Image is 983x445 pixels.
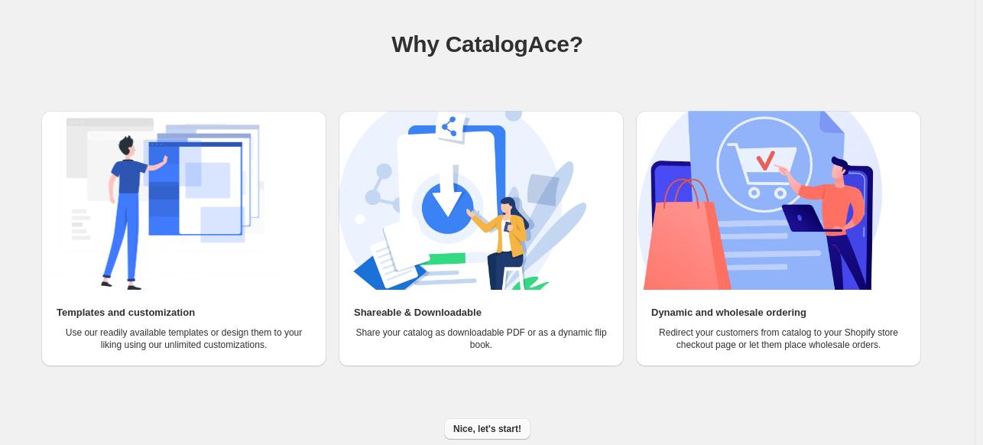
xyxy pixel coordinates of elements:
p: Redirect your customers from catalog to your Shopify store checkout page or let them place wholes... [651,326,906,351]
span: Nice, let's start! [453,423,521,435]
h1: Why CatalogAce? [18,29,956,60]
p: Use our readily available templates or design them to your liking using our unlimited customizati... [57,326,311,351]
img: Dynamic and wholesale ordering [636,111,884,290]
h2: Templates and customization [57,305,195,320]
p: Share your catalog as downloadable PDF or as a dynamic flip book. [354,326,608,351]
img: Shareable & Downloadable [339,111,586,290]
h2: Shareable & Downloadable [354,305,482,320]
button: Nice, let's start! [444,418,530,440]
img: Templates and customization [41,111,289,290]
h2: Dynamic and wholesale ordering [651,305,806,320]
